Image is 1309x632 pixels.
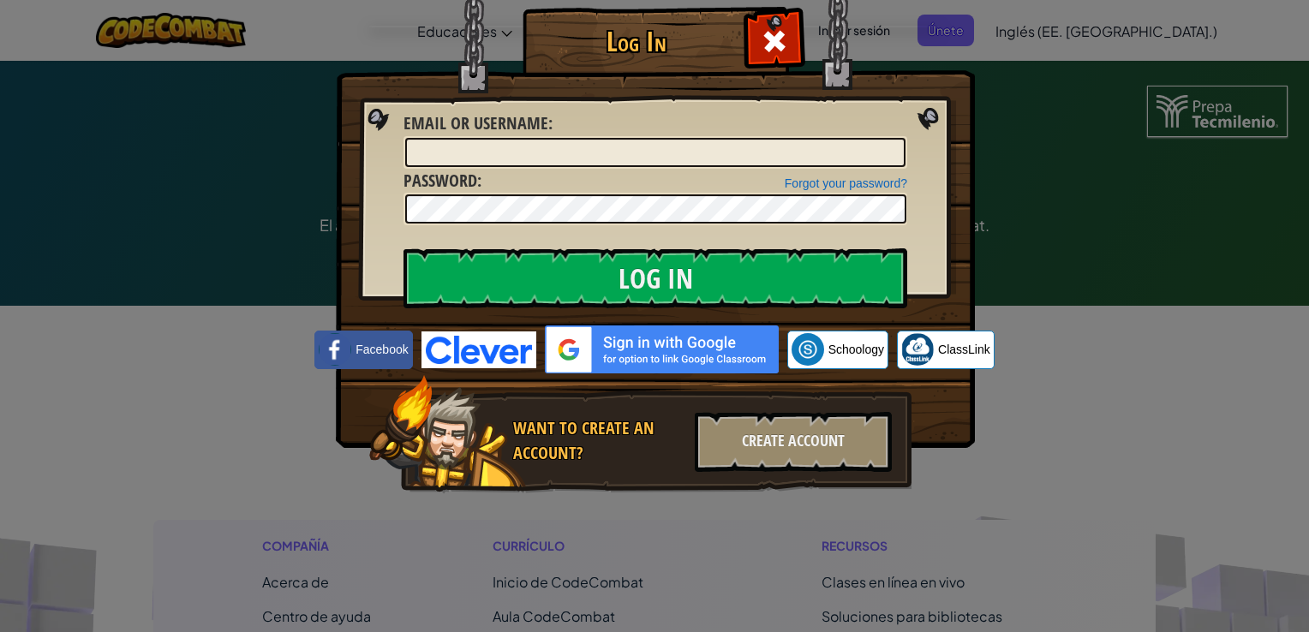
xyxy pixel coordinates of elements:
[545,325,779,373] img: gplus_sso_button2.svg
[403,111,548,134] span: Email or Username
[828,341,884,358] span: Schoology
[785,176,907,190] a: Forgot your password?
[403,248,907,308] input: Log In
[356,341,408,358] span: Facebook
[403,169,477,192] span: Password
[527,27,745,57] h1: Log In
[513,416,684,465] div: Want to create an account?
[403,111,553,136] label: :
[421,331,536,368] img: clever-logo-blue.png
[938,341,990,358] span: ClassLink
[695,412,892,472] div: Create Account
[901,333,934,366] img: classlink-logo-small.png
[792,333,824,366] img: schoology.png
[319,333,351,366] img: facebook_small.png
[403,169,481,194] label: :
